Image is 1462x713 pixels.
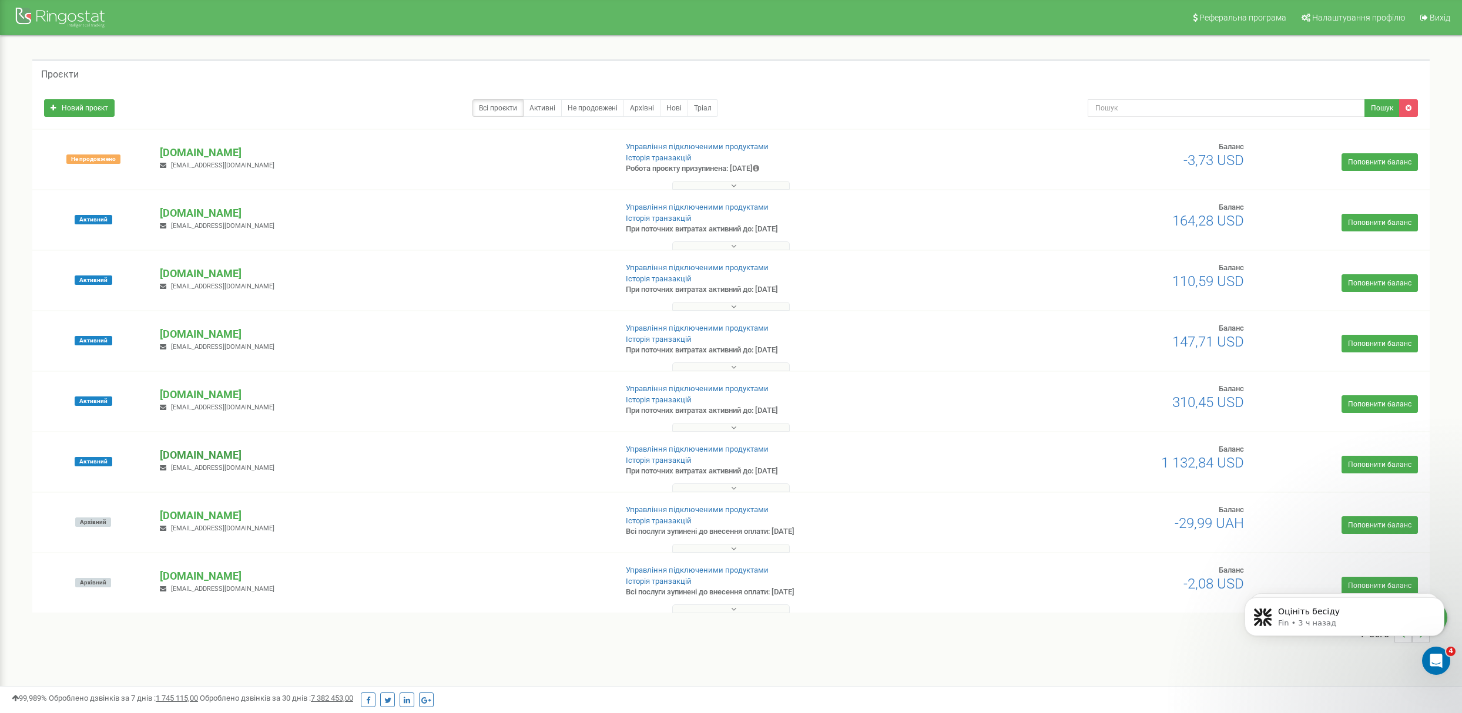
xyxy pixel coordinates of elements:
p: [DOMAIN_NAME] [160,508,606,523]
iframe: Intercom live chat [1422,647,1450,675]
span: [EMAIL_ADDRESS][DOMAIN_NAME] [171,343,274,351]
span: 4 [1446,647,1456,656]
span: Баланс [1219,263,1244,272]
a: Управління підключеними продуктами [626,203,769,211]
a: Поповнити баланс [1342,516,1418,534]
a: Управління підключеними продуктами [626,505,769,514]
a: Управління підключеними продуктами [626,263,769,272]
p: Робота проєкту призупинена: [DATE] [626,163,956,174]
span: Архівний [75,517,111,527]
span: 110,59 USD [1172,273,1244,290]
p: Всі послуги зупинені до внесення оплати: [DATE] [626,587,956,598]
a: Поповнити баланс [1342,395,1418,413]
a: Поповнити баланс [1342,153,1418,171]
a: Історія транзакцій [626,153,692,162]
a: Історія транзакцій [626,456,692,465]
a: Новий проєкт [44,99,115,117]
span: Баланс [1219,203,1244,211]
p: [DOMAIN_NAME] [160,569,606,584]
span: Реферальна програма [1199,13,1286,22]
span: Вихід [1430,13,1450,22]
span: -2,08 USD [1183,576,1244,592]
span: -3,73 USD [1183,152,1244,169]
span: Активний [75,336,112,345]
span: Активний [75,215,112,224]
a: Історія транзакцій [626,395,692,404]
p: При поточних витратах активний до: [DATE] [626,345,956,356]
a: Історія транзакцій [626,516,692,525]
p: При поточних витратах активний до: [DATE] [626,466,956,477]
p: При поточних витратах активний до: [DATE] [626,405,956,416]
a: Всі проєкти [472,99,524,117]
p: Всі послуги зупинені до внесення оплати: [DATE] [626,526,956,537]
span: Баланс [1219,445,1244,453]
a: Управління підключеними продуктами [626,445,769,453]
span: 1 132,84 USD [1161,455,1244,471]
input: Пошук [1088,99,1365,117]
u: 1 745 115,00 [156,694,198,702]
span: Активний [75,396,112,406]
span: [EMAIL_ADDRESS][DOMAIN_NAME] [171,162,274,169]
a: Поповнити баланс [1342,456,1418,473]
span: [EMAIL_ADDRESS][DOMAIN_NAME] [171,282,274,290]
p: [DOMAIN_NAME] [160,387,606,402]
span: Баланс [1219,566,1244,574]
span: Оброблено дзвінків за 30 днів : [200,694,353,702]
span: 99,989% [12,694,47,702]
a: Нові [660,99,688,117]
a: Управління підключеними продуктами [626,384,769,393]
p: [DOMAIN_NAME] [160,145,606,160]
span: Не продовжено [66,154,120,164]
a: Управління підключеними продуктами [626,324,769,332]
a: Історія транзакцій [626,274,692,283]
span: Баланс [1219,505,1244,514]
span: Активний [75,275,112,285]
a: Тріал [688,99,718,117]
a: Управління підключеними продуктами [626,566,769,574]
span: [EMAIL_ADDRESS][DOMAIN_NAME] [171,524,274,532]
span: 164,28 USD [1172,213,1244,229]
span: [EMAIL_ADDRESS][DOMAIN_NAME] [171,222,274,230]
button: Пошук [1364,99,1400,117]
p: [DOMAIN_NAME] [160,206,606,221]
span: 147,71 USD [1172,334,1244,350]
a: Історія транзакцій [626,577,692,586]
p: [DOMAIN_NAME] [160,448,606,463]
a: Поповнити баланс [1342,274,1418,292]
p: [DOMAIN_NAME] [160,327,606,342]
span: Баланс [1219,324,1244,332]
span: Активний [75,457,112,466]
span: 310,45 USD [1172,394,1244,411]
span: Архівний [75,578,111,587]
a: Поповнити баланс [1342,214,1418,231]
span: Налаштування профілю [1312,13,1405,22]
span: Баланс [1219,384,1244,393]
iframe: Intercom notifications сообщение [1227,573,1462,681]
a: Архівні [623,99,660,117]
u: 7 382 453,00 [311,694,353,702]
span: [EMAIL_ADDRESS][DOMAIN_NAME] [171,464,274,472]
a: Управління підключеними продуктами [626,142,769,151]
span: [EMAIL_ADDRESS][DOMAIN_NAME] [171,403,274,411]
a: Поповнити баланс [1342,335,1418,352]
a: Історія транзакцій [626,214,692,223]
a: Історія транзакцій [626,335,692,344]
span: Оброблено дзвінків за 7 днів : [49,694,198,702]
span: -29,99 UAH [1175,515,1244,532]
p: [DOMAIN_NAME] [160,266,606,281]
a: Активні [523,99,562,117]
p: При поточних витратах активний до: [DATE] [626,224,956,235]
h5: Проєкти [41,69,79,80]
p: При поточних витратах активний до: [DATE] [626,284,956,295]
a: Не продовжені [561,99,624,117]
span: Баланс [1219,142,1244,151]
span: [EMAIL_ADDRESS][DOMAIN_NAME] [171,585,274,593]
